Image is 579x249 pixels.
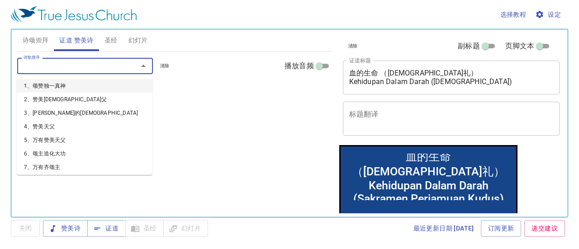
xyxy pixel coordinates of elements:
[533,6,565,23] button: 设定
[95,223,119,234] span: 证道
[11,6,137,23] img: True Jesus Church
[17,147,152,160] li: 6、颂主造化大功
[23,35,49,46] span: 诗颂崇拜
[160,62,170,70] span: 清除
[128,35,148,46] span: 幻灯片
[137,60,150,72] button: Close
[348,42,358,50] span: 清除
[17,133,152,147] li: 5、万有赞美天父
[50,223,81,234] span: 赞美诗
[17,106,152,120] li: 3、[PERSON_NAME]的[DEMOGRAPHIC_DATA]
[17,174,152,188] li: 8、当向[DEMOGRAPHIC_DATA]歌颂
[17,93,152,106] li: 2、赞美[DEMOGRAPHIC_DATA]父
[458,41,479,52] span: 副标题
[500,9,527,20] span: 选择教程
[104,35,118,46] span: 圣经
[413,223,474,234] span: 最近更新日期 [DATE]
[410,220,478,237] a: 最近更新日期 [DATE]
[497,6,530,23] button: 选择教程
[339,145,517,220] iframe: from-child
[87,220,126,237] button: 证道
[481,220,522,237] a: 订阅更新
[17,120,152,133] li: 4、赞美天父
[505,41,535,52] span: 页脚文本
[343,41,363,52] button: 清除
[155,61,175,71] button: 清除
[349,69,554,86] textarea: 血的生命 （[DEMOGRAPHIC_DATA]礼） Kehidupan Dalam Darah ([DEMOGRAPHIC_DATA])
[59,35,93,46] span: 证道 赞美诗
[43,220,88,237] button: 赞美诗
[532,223,558,234] span: 递交建议
[285,61,314,71] span: 播放音频
[524,220,565,237] a: 递交建议
[17,79,152,93] li: 1、颂赞独一真神
[17,160,152,174] li: 7、万有齐颂主
[537,9,561,20] span: 设定
[488,223,514,234] span: 订阅更新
